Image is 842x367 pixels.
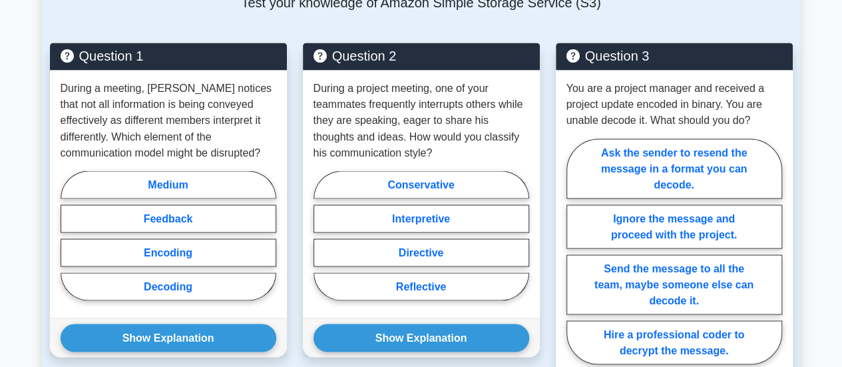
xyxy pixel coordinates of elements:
[314,48,529,64] h5: Question 2
[566,254,782,314] label: Send the message to all the team, maybe someone else can decode it.
[61,324,276,352] button: Show Explanation
[61,272,276,300] label: Decoding
[314,204,529,232] label: Interpretive
[314,324,529,352] button: Show Explanation
[314,272,529,300] label: Reflective
[314,238,529,266] label: Directive
[566,139,782,198] label: Ask the sender to resend the message in a format you can decode.
[61,204,276,232] label: Feedback
[314,171,529,198] label: Conservative
[566,320,782,364] label: Hire a professional coder to decrypt the message.
[566,48,782,64] h5: Question 3
[314,81,529,161] p: During a project meeting, one of your teammates frequently interrupts others while they are speak...
[566,81,782,129] p: You are a project manager and received a project update encoded in binary. You are unable decode ...
[61,171,276,198] label: Medium
[566,204,782,248] label: Ignore the message and proceed with the project.
[61,48,276,64] h5: Question 1
[61,238,276,266] label: Encoding
[61,81,276,161] p: During a meeting, [PERSON_NAME] notices that not all information is being conveyed effectively as...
